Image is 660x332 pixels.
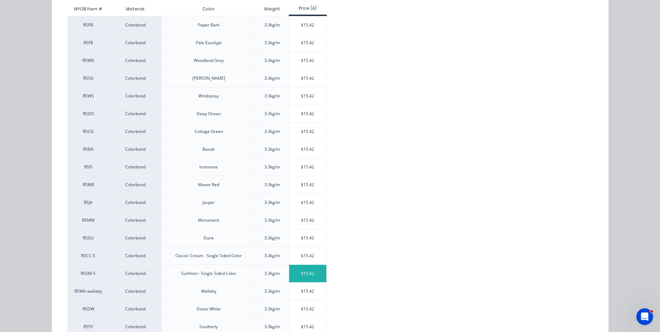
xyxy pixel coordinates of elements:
div: Basalt [202,146,215,152]
div: Colorbond [109,69,161,87]
div: $15.42 [289,229,326,247]
div: RSDW [67,300,109,318]
div: RSPB [67,16,109,34]
div: RSDU [67,229,109,247]
div: RSJA [67,193,109,211]
div: Colorbond [109,176,161,193]
div: 3.3kg/m [264,253,280,259]
div: 3.3kg/m [264,270,280,277]
div: 3.3kg/m [264,217,280,223]
div: 3.3kg/m [264,324,280,330]
div: 3.3kg/m [264,75,280,81]
div: $15.42 [289,300,326,318]
div: MYOB Item # [67,2,109,16]
div: Color [197,0,220,18]
div: Dover White [197,306,221,312]
div: $15.42 [289,105,326,122]
div: RSMM [67,211,109,229]
div: 3.3kg/m [264,182,280,188]
div: Pale Eucalypt [196,40,222,46]
div: RSCC-S [67,247,109,264]
div: Deep Ocean [197,111,221,117]
div: 3.3kg/m [264,235,280,241]
div: $15.42 [289,87,326,105]
div: Colorbond [109,87,161,105]
div: RSBA [67,140,109,158]
div: $15.42 [289,141,326,158]
div: $15.42 [289,176,326,193]
div: RSDO [67,105,109,122]
div: $15.42 [289,194,326,211]
iframe: Intercom live chat [636,308,653,325]
div: $15.42 [289,34,326,52]
div: RSMR [67,176,109,193]
div: Dune [204,235,214,241]
div: $15.42 [289,283,326,300]
div: 3.3kg/m [264,22,280,28]
div: RSCG [67,122,109,140]
div: Monument [198,217,219,223]
div: Ironstone [199,164,218,170]
div: Colorbond [109,193,161,211]
div: 3.3kg/m [264,164,280,170]
div: Colorbond [109,34,161,52]
div: $15.42 [289,265,326,282]
div: Wallaby [201,288,216,294]
div: Colorbond [109,52,161,69]
div: $15.42 [289,212,326,229]
div: $15.42 [289,52,326,69]
div: Weight [259,0,286,18]
div: RSSM-S [67,264,109,282]
div: Colorbond [109,282,161,300]
div: 3.3kg/m [264,93,280,99]
div: Colorbond [109,16,161,34]
div: Jasper [202,199,215,206]
div: Colorbond [109,300,161,318]
div: $15.42 [289,16,326,34]
div: Surfmist - Single Sided Color [181,270,236,277]
div: Colorbond [109,264,161,282]
div: 3.3kg/m [264,40,280,46]
div: $15.42 [289,123,326,140]
div: RSWG [67,52,109,69]
div: Manor Red [198,182,219,188]
div: 3.3kg/m [264,199,280,206]
div: Southerly [199,324,218,330]
div: Colorbond [109,158,161,176]
div: $15.42 [289,247,326,264]
div: Cottage Green [194,128,223,135]
div: 3.3kg/m [264,57,280,64]
div: $15.42 [289,158,326,176]
div: RSPE [67,34,109,52]
div: 3.3kg/m [264,128,280,135]
div: Woodland Grey [194,57,224,64]
div: $15.42 [289,70,326,87]
div: RSWS [67,87,109,105]
div: RSSG [67,69,109,87]
div: Colorbond [109,122,161,140]
div: 3.3kg/m [264,288,280,294]
div: Colorbond [109,211,161,229]
div: 3.3kg/m [264,146,280,152]
div: Colorbond [109,247,161,264]
div: RSIS [67,158,109,176]
div: Colorbond [109,229,161,247]
div: 3.3kg/m [264,111,280,117]
div: Paper Bark [198,22,220,28]
div: [PERSON_NAME] [192,75,225,81]
div: Windspray [198,93,219,99]
div: Colorbond [109,105,161,122]
div: Colorbond [109,140,161,158]
div: Material [109,2,161,16]
div: Price (A) [289,5,327,11]
div: 3.3kg/m [264,306,280,312]
div: RSWA-wallaby [67,282,109,300]
div: Classic Cream - Single Sided Color [175,253,242,259]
